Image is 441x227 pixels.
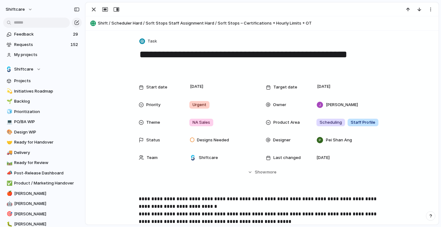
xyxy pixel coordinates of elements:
span: Product / Marketing Handover [14,180,80,186]
a: 🤖[PERSON_NAME] [3,199,82,208]
div: 🚚 [7,149,11,156]
button: Task [138,37,159,46]
span: My projects [14,52,80,58]
span: Product Area [273,119,300,126]
div: 📣 [7,169,11,177]
span: Projects [14,78,80,84]
button: 🌱 [6,98,12,105]
button: 🚚 [6,150,12,156]
span: [PERSON_NAME] [326,102,358,108]
span: Shift / Scheduler Hard / Soft Stops Staff Assignment Hard / Soft Stops – Certifications + Hourly ... [98,20,436,26]
span: Scheduling [320,119,342,126]
span: Shiftcare [199,155,218,161]
span: Backlog [14,98,80,105]
span: Target date [273,84,297,90]
span: Team [147,155,158,161]
span: Priority [146,102,160,108]
button: Shift / Scheduler Hard / Soft Stops Staff Assignment Hard / Soft Stops – Certifications + Hourly ... [88,18,436,28]
a: 🍎[PERSON_NAME] [3,189,82,198]
span: [PERSON_NAME] [14,190,80,197]
span: NA Sales [193,119,210,126]
button: 🤝 [6,139,12,145]
a: 📣Post-Release Dashboard [3,168,82,178]
button: 🤖 [6,201,12,207]
a: 🧊Prioritization [3,107,82,116]
span: Status [146,137,160,143]
span: Staff Profile [351,119,375,126]
a: 🛤️Ready for Review [3,158,82,167]
span: Task [148,38,157,44]
span: Urgent [193,102,206,108]
span: [DATE] [316,155,330,161]
span: Owner [273,102,286,108]
span: Start date [146,84,167,90]
span: [DATE] [188,83,205,90]
span: PO/BA WIP [14,119,80,125]
div: 🎨 [7,128,11,136]
button: 💫 [6,88,12,94]
span: Shiftcare [14,66,33,72]
div: 🛤️ [7,159,11,167]
button: 🛤️ [6,160,12,166]
button: 🍎 [6,190,12,197]
a: 💫Initiatives Roadmap [3,87,82,96]
a: 🤝Ready for Handover [3,138,82,147]
a: Requests152 [3,40,82,49]
span: [PERSON_NAME] [14,201,80,207]
div: 🍎 [7,190,11,197]
a: Feedback29 [3,30,82,39]
span: [DATE] [315,83,332,90]
button: 💻 [6,119,12,125]
div: 💫 [7,88,11,95]
a: ✅Product / Marketing Handover [3,179,82,188]
span: Delivery [14,150,80,156]
a: 🎯[PERSON_NAME] [3,209,82,219]
button: shiftcare [3,4,36,14]
div: 🌱 [7,98,11,105]
div: 🤝 [7,139,11,146]
span: Initiatives Roadmap [14,88,80,94]
span: Last changed [273,155,301,161]
span: [PERSON_NAME] [14,211,80,217]
span: Theme [146,119,160,126]
button: 🧊 [6,109,12,115]
span: Ready for Handover [14,139,80,145]
span: Designs Needed [197,137,229,143]
a: My projects [3,50,82,60]
span: Design WIP [14,129,80,135]
button: 🎯 [6,211,12,217]
span: Feedback [14,31,71,37]
a: Projects [3,76,82,86]
div: 🎯 [7,210,11,218]
span: Prioritization [14,109,80,115]
button: Showmore [139,167,385,178]
span: shiftcare [6,6,25,13]
a: 🚚Delivery [3,148,82,157]
button: Shiftcare [3,65,82,74]
span: 29 [73,31,79,37]
a: 🎨Design WIP [3,128,82,137]
div: 🧊 [7,108,11,115]
span: Post-Release Dashboard [14,170,80,176]
a: 🌱Backlog [3,97,82,106]
button: 📣 [6,170,12,176]
div: 🤖 [7,200,11,207]
span: Designer [273,137,291,143]
a: 💻PO/BA WIP [3,117,82,127]
span: 152 [70,42,79,48]
div: ✅ [7,180,11,187]
span: Pei Shan Ang [326,137,352,143]
button: 🎨 [6,129,12,135]
div: 💻 [7,118,11,126]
